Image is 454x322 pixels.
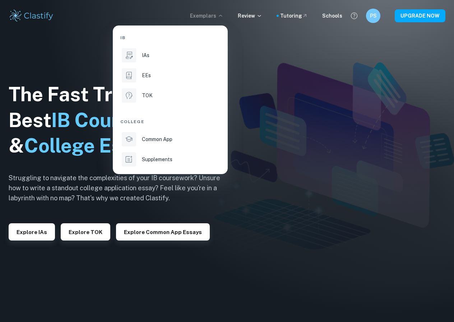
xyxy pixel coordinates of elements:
[142,155,172,163] p: Supplements
[142,135,172,143] p: Common App
[120,67,220,84] a: EEs
[142,51,149,59] p: IAs
[120,118,144,125] span: College
[142,92,153,99] p: TOK
[120,34,125,41] span: IB
[120,131,220,148] a: Common App
[120,47,220,64] a: IAs
[120,87,220,104] a: TOK
[120,151,220,168] a: Supplements
[142,71,151,79] p: EEs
